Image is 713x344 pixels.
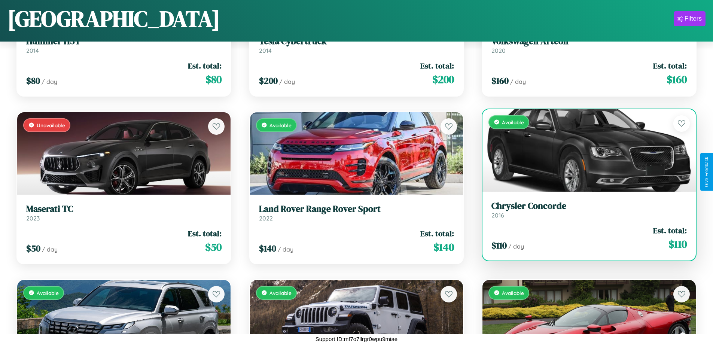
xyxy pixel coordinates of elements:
[188,228,222,239] span: Est. total:
[420,60,454,71] span: Est. total:
[188,60,222,71] span: Est. total:
[269,122,292,128] span: Available
[259,204,454,222] a: Land Rover Range Rover Sport2022
[491,211,504,219] span: 2016
[42,246,58,253] span: / day
[269,290,292,296] span: Available
[26,36,222,47] h3: Hummer H3T
[259,47,272,54] span: 2014
[26,242,40,255] span: $ 50
[491,74,509,87] span: $ 160
[26,74,40,87] span: $ 80
[491,201,687,211] h3: Chrysler Concorde
[653,60,687,71] span: Est. total:
[510,78,526,85] span: / day
[37,122,65,128] span: Unavailable
[704,157,709,187] div: Give Feedback
[26,214,40,222] span: 2023
[278,246,293,253] span: / day
[502,290,524,296] span: Available
[259,36,454,47] h3: Tesla Cybertruck
[26,204,222,222] a: Maserati TC2023
[26,36,222,54] a: Hummer H3T2014
[508,243,524,250] span: / day
[259,204,454,214] h3: Land Rover Range Rover Sport
[37,290,59,296] span: Available
[205,240,222,255] span: $ 50
[259,36,454,54] a: Tesla Cybertruck2014
[259,242,276,255] span: $ 140
[491,201,687,219] a: Chrysler Concorde2016
[279,78,295,85] span: / day
[26,204,222,214] h3: Maserati TC
[7,3,220,34] h1: [GEOGRAPHIC_DATA]
[316,334,397,344] p: Support ID: mf7o7llrgr0wpu9miae
[491,47,506,54] span: 2020
[491,36,687,54] a: Volkswagen Arteon2020
[667,72,687,87] span: $ 160
[674,11,706,26] button: Filters
[433,240,454,255] span: $ 140
[491,36,687,47] h3: Volkswagen Arteon
[685,15,702,22] div: Filters
[42,78,57,85] span: / day
[259,74,278,87] span: $ 200
[653,225,687,236] span: Est. total:
[259,214,273,222] span: 2022
[491,239,507,252] span: $ 110
[432,72,454,87] span: $ 200
[420,228,454,239] span: Est. total:
[668,237,687,252] span: $ 110
[26,47,39,54] span: 2014
[205,72,222,87] span: $ 80
[502,119,524,125] span: Available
